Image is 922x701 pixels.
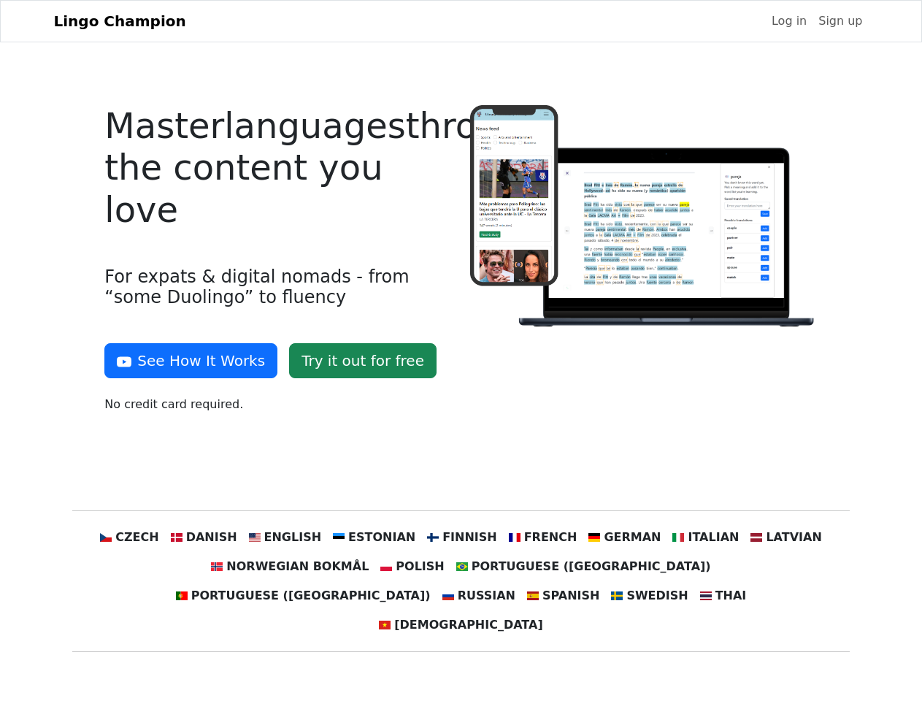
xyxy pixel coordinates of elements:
img: ee.svg [333,532,345,543]
img: vn.svg [379,619,391,631]
span: Thai [715,587,747,605]
img: Logo [470,105,818,330]
h4: Master languages through the content you love [104,105,452,231]
img: th.svg [700,590,712,602]
span: Portuguese ([GEOGRAPHIC_DATA]) [191,587,431,605]
span: English [264,529,322,546]
img: lv.svg [750,532,762,543]
img: it.svg [672,532,684,543]
span: Swedish [626,587,688,605]
span: German [604,529,661,546]
img: cz.svg [100,532,112,543]
span: Norwegian Bokmål [226,558,369,575]
span: Latvian [766,529,821,546]
span: Danish [186,529,237,546]
img: pt.svg [176,590,188,602]
span: Czech [115,529,158,546]
a: Log in [766,7,812,36]
img: br.svg [456,561,468,572]
img: es.svg [527,590,539,602]
img: fr.svg [509,532,520,543]
span: Estonian [348,529,415,546]
img: dk.svg [171,532,183,543]
a: Sign up [812,7,868,36]
span: Russian [458,587,515,605]
img: se.svg [611,590,623,602]
img: ru.svg [442,590,454,602]
img: fi.svg [427,532,439,543]
img: de.svg [588,532,600,543]
span: Spanish [542,587,599,605]
img: us.svg [249,532,261,543]
span: Italian [688,529,739,546]
span: [DEMOGRAPHIC_DATA] [394,616,542,634]
p: No credit card required. [104,396,452,413]
img: no.svg [211,561,223,572]
span: Portuguese ([GEOGRAPHIC_DATA]) [472,558,711,575]
span: Finnish [442,529,497,546]
button: See How It Works [104,343,277,378]
span: Polish [396,558,444,575]
span: French [524,529,577,546]
a: Lingo Champion [54,7,186,36]
a: Try it out for free [289,343,437,378]
img: pl.svg [380,561,392,572]
h4: For expats & digital nomads - from “some Duolingo” to fluency [104,267,452,309]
